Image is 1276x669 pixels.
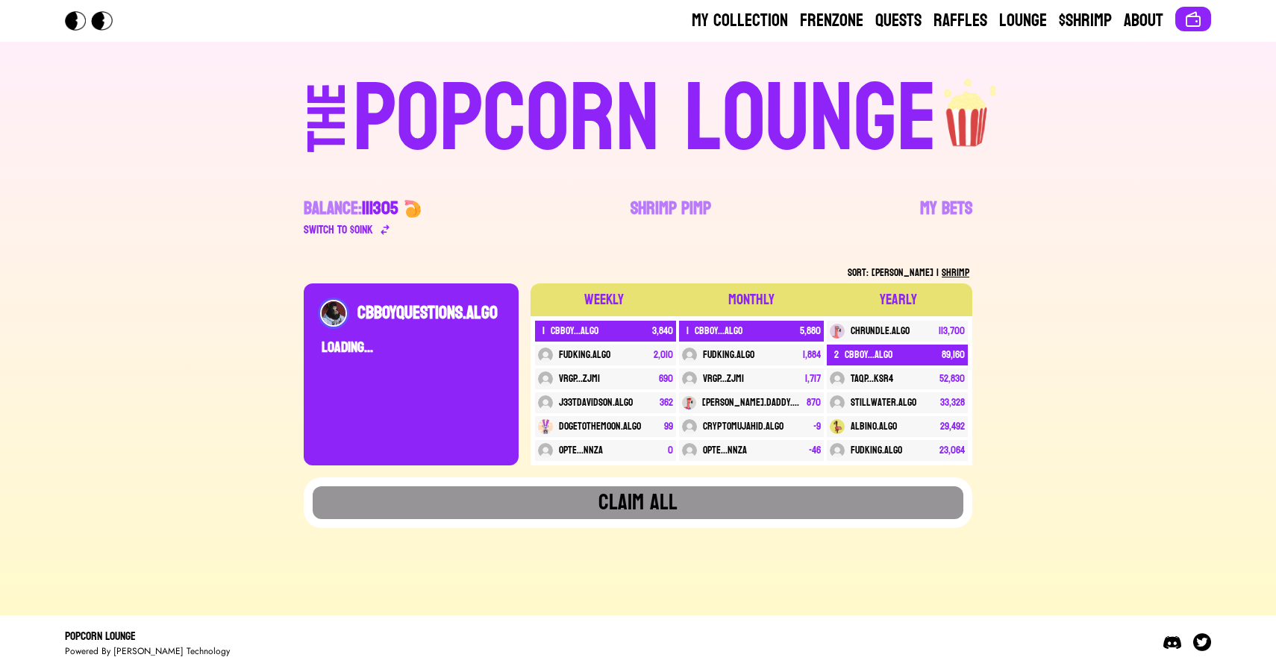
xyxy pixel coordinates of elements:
div: 89,160 [942,348,965,362]
div: fudking.algo [559,348,610,362]
a: $Shrimp [1059,9,1112,33]
div: fudking.algo [851,443,902,458]
div: cbboy...algo [695,324,742,339]
div: 99 [664,419,673,434]
button: Claim all [313,486,963,519]
div: 1 [542,324,545,339]
div: CBBOYQUESTIONS.ALGO [357,301,501,325]
div: OPTE...NNZA [703,443,747,458]
img: Popcorn [65,11,125,31]
a: About [1124,9,1163,33]
div: 1,884 [803,348,821,362]
img: Discord [1163,633,1181,651]
img: Connect wallet [1184,10,1202,28]
div: stillwater.algo [851,395,916,410]
a: Shrimp Pimp [631,197,711,239]
div: 690 [659,371,673,386]
div: [PERSON_NAME].daddy.algo [702,395,804,410]
div: OPTE...NNZA [559,443,603,458]
div: Switch to $ OINK [304,221,373,239]
div: WEEKLY [584,289,624,310]
div: 2,010 [654,348,673,362]
div: VRGP...ZJMI [703,371,744,386]
span: [PERSON_NAME] [872,263,933,282]
div: 5,880 [800,324,821,339]
a: My Collection [692,9,788,33]
img: popcorn [937,66,998,149]
div: fudking.algo [703,348,754,362]
div: Sort: | [304,263,972,283]
div: 23,064 [939,443,965,458]
div: 1,717 [805,371,821,386]
div: 2 [834,348,839,362]
div: 52,830 [939,371,965,386]
div: Popcorn Lounge [65,627,230,645]
a: THEPOPCORN LOUNGEpopcorn [178,66,1098,167]
a: My Bets [920,197,972,239]
span: SHRIMP [942,263,969,282]
div: 362 [660,395,673,410]
div: 3,840 [652,324,673,339]
div: Loading... [322,325,501,370]
div: cryptomujahid.algo [703,419,784,434]
div: 33,328 [940,395,965,410]
img: Twitter [1193,633,1211,651]
div: -9 [813,419,821,434]
div: 29,492 [940,419,965,434]
a: Lounge [999,9,1047,33]
div: 870 [807,395,821,410]
div: 1 [687,324,689,339]
div: chrundle.algo [851,324,910,339]
div: MONTHLY [728,289,775,310]
a: Frenzone [800,9,863,33]
div: YEARLY [880,289,917,310]
div: albino.algo [851,419,897,434]
div: j33tdavidson.algo [559,395,633,410]
span: 111305 [362,192,398,224]
div: TAQP...KSR4 [851,371,893,386]
div: POPCORN LOUNGE [353,72,937,167]
div: cbboy...algo [551,324,598,339]
div: Powered By [PERSON_NAME] Technology [65,645,230,657]
a: Quests [875,9,922,33]
div: Balance: [304,197,398,221]
div: dogetothemoon.algo [559,419,641,434]
div: 0 [668,443,673,458]
div: THE [301,83,354,182]
div: cbboy...algo [845,348,892,362]
div: VRGP...ZJMI [559,371,600,386]
div: -46 [809,443,821,458]
a: Raffles [933,9,987,33]
div: 113,700 [939,324,965,339]
img: 🍤 [404,200,422,218]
